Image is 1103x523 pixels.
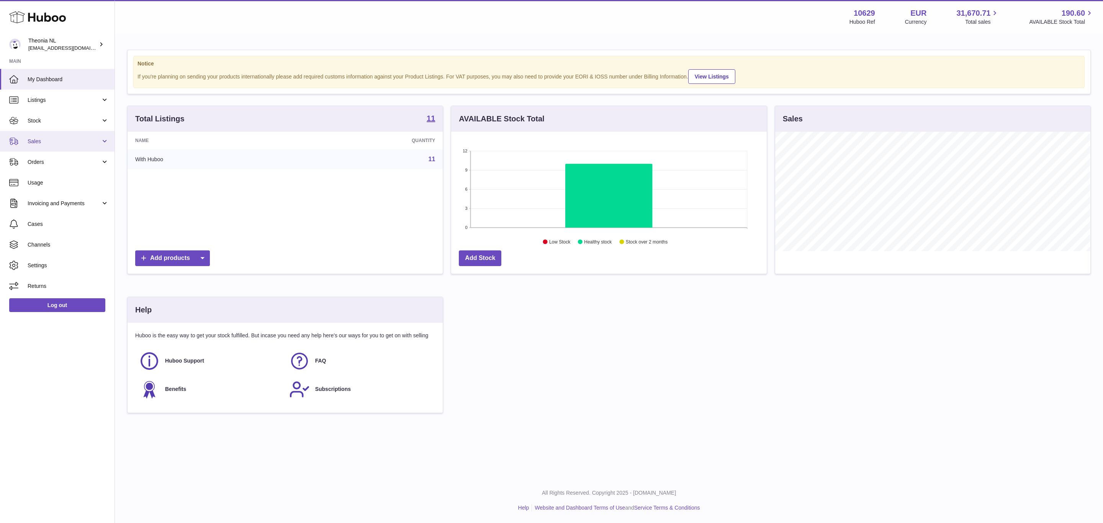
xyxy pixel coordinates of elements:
div: If you're planning on sending your products internationally please add required customs informati... [137,68,1080,84]
span: Usage [28,179,109,186]
text: Stock over 2 months [626,239,668,245]
strong: EUR [910,8,926,18]
a: FAQ [289,351,432,371]
p: All Rights Reserved. Copyright 2025 - [DOMAIN_NAME] [121,489,1097,497]
a: Help [518,505,529,511]
h3: Sales [783,114,803,124]
a: 11 [427,114,435,124]
text: 6 [465,187,468,191]
a: 190.60 AVAILABLE Stock Total [1029,8,1094,26]
text: 9 [465,168,468,172]
th: Quantity [294,132,443,149]
a: Add products [135,250,210,266]
span: Listings [28,96,101,104]
span: [EMAIL_ADDRESS][DOMAIN_NAME] [28,45,113,51]
a: Huboo Support [139,351,281,371]
a: 11 [429,156,435,162]
a: Add Stock [459,250,501,266]
a: 31,670.71 Total sales [956,8,999,26]
span: Orders [28,159,101,166]
span: 31,670.71 [956,8,990,18]
strong: 11 [427,114,435,122]
span: My Dashboard [28,76,109,83]
span: Cases [28,221,109,228]
li: and [532,504,700,512]
span: AVAILABLE Stock Total [1029,18,1094,26]
h3: Help [135,305,152,315]
strong: Notice [137,60,1080,67]
div: Theonia NL [28,37,97,52]
h3: Total Listings [135,114,185,124]
td: With Huboo [128,149,294,169]
h3: AVAILABLE Stock Total [459,114,544,124]
span: Channels [28,241,109,248]
th: Name [128,132,294,149]
span: Total sales [965,18,999,26]
text: 0 [465,225,468,230]
span: Subscriptions [315,386,351,393]
a: View Listings [688,69,735,84]
span: Settings [28,262,109,269]
text: 3 [465,206,468,211]
text: 12 [463,149,468,153]
div: Huboo Ref [849,18,875,26]
span: Huboo Support [165,357,204,364]
span: Stock [28,117,101,124]
p: Huboo is the easy way to get your stock fulfilled. But incase you need any help here's our ways f... [135,332,435,339]
span: FAQ [315,357,326,364]
span: Returns [28,283,109,290]
span: Benefits [165,386,186,393]
text: Healthy stock [584,239,612,245]
strong: 10629 [854,8,875,18]
a: Benefits [139,379,281,400]
span: Sales [28,138,101,145]
img: info@wholesomegoods.eu [9,39,21,50]
a: Service Terms & Conditions [634,505,700,511]
a: Log out [9,298,105,312]
a: Subscriptions [289,379,432,400]
text: Low Stock [549,239,571,245]
div: Currency [905,18,927,26]
a: Website and Dashboard Terms of Use [535,505,625,511]
span: Invoicing and Payments [28,200,101,207]
span: 190.60 [1062,8,1085,18]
